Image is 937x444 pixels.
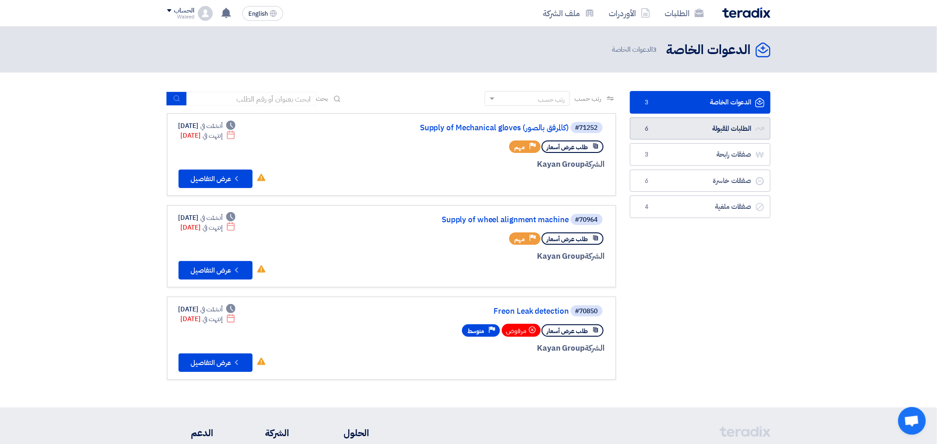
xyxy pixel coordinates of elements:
a: ملف الشركة [536,2,602,24]
div: [DATE] [179,304,236,314]
span: رتب حسب [574,94,601,103]
span: 4 [641,202,653,212]
span: أنشئت في [200,213,222,223]
div: Kayan Group [382,158,604,170]
img: profile_test.png [198,6,213,21]
div: Kayan Group [382,342,604,354]
span: 6 [641,124,653,134]
span: الدعوات الخاصة [612,44,659,55]
span: إنتهت في [203,223,222,232]
div: #70850 [575,308,598,315]
a: صفقات خاسرة6 [630,170,771,192]
div: [DATE] [181,223,236,232]
span: 3 [641,98,653,107]
li: الدعم [167,426,214,440]
li: الحلول [317,426,369,440]
div: #71252 [575,125,598,131]
div: [DATE] [181,131,236,140]
a: صفقات ملغية4 [630,195,771,218]
div: [DATE] [179,121,236,131]
span: أنشئت في [200,121,222,131]
span: 3 [653,44,657,55]
div: الحساب [174,7,194,15]
span: إنتهت في [203,131,222,140]
button: عرض التفاصيل [179,353,253,372]
span: مهم [515,235,525,243]
span: طلب عرض أسعار [547,327,588,335]
img: Teradix logo [722,7,771,18]
a: Supply of wheel alignment machine [384,216,569,224]
a: Freon Leak detection [384,307,569,316]
span: متوسط [468,327,485,335]
span: 3 [641,150,653,159]
span: الشركة [585,342,604,354]
span: بحث [316,94,328,103]
button: عرض التفاصيل [179,261,253,280]
div: Kayan Group [382,250,604,262]
div: [DATE] [181,314,236,324]
a: الأوردرات [602,2,658,24]
div: Open chat [898,407,926,435]
h2: الدعوات الخاصة [666,41,751,59]
div: مرفوض [502,324,541,337]
span: مهم [515,143,525,152]
a: الطلبات [658,2,711,24]
span: English [248,11,268,17]
div: [DATE] [179,213,236,223]
span: 6 [641,176,653,186]
span: طلب عرض أسعار [547,235,588,243]
input: ابحث بعنوان أو رقم الطلب [187,92,316,106]
span: إنتهت في [203,314,222,324]
a: Supply of Mechanical gloves (كالمرفق بالصور) [384,124,569,132]
button: عرض التفاصيل [179,170,253,188]
div: #70964 [575,217,598,223]
button: English [242,6,283,21]
a: صفقات رابحة3 [630,143,771,166]
span: الشركة [585,158,604,170]
div: رتب حسب [538,95,565,104]
a: الطلبات المقبولة6 [630,117,771,140]
span: أنشئت في [200,304,222,314]
a: الدعوات الخاصة3 [630,91,771,114]
span: طلب عرض أسعار [547,143,588,152]
span: الشركة [585,250,604,262]
li: الشركة [241,426,289,440]
div: Waleed [167,14,194,19]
